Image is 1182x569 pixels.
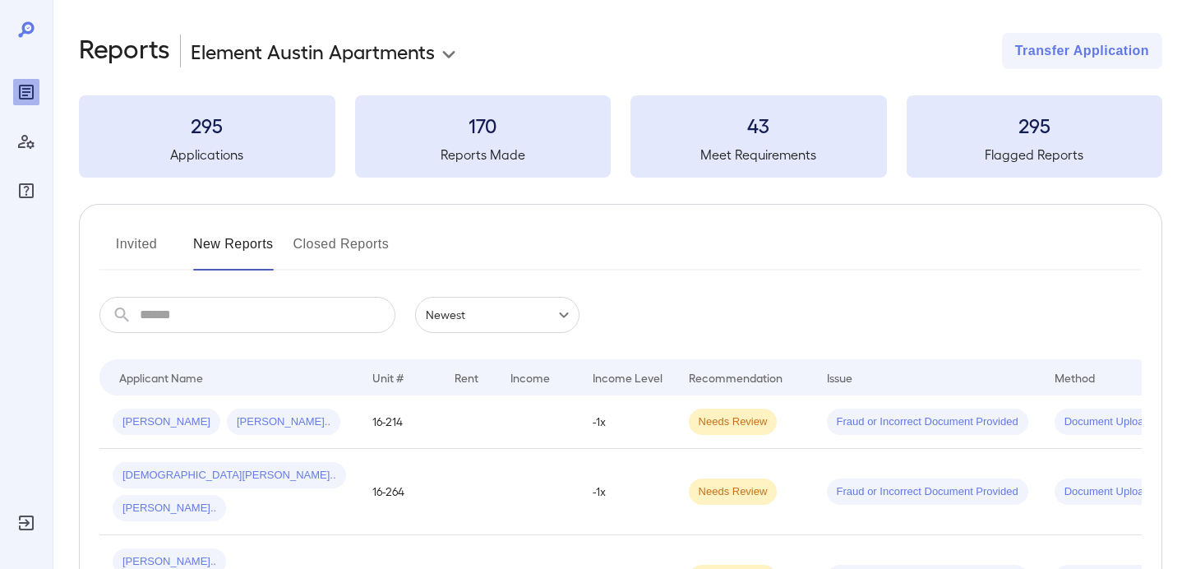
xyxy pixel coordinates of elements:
[359,396,441,449] td: 16-214
[579,396,676,449] td: -1x
[1055,484,1160,500] span: Document Upload
[510,368,550,387] div: Income
[907,112,1163,138] h3: 295
[1002,33,1162,69] button: Transfer Application
[827,414,1028,430] span: Fraud or Incorrect Document Provided
[355,112,612,138] h3: 170
[355,145,612,164] h5: Reports Made
[415,297,579,333] div: Newest
[79,33,170,69] h2: Reports
[689,414,778,430] span: Needs Review
[191,38,435,64] p: Element Austin Apartments
[827,368,853,387] div: Issue
[13,79,39,105] div: Reports
[359,449,441,535] td: 16-264
[79,95,1162,178] summary: 295Applications170Reports Made43Meet Requirements295Flagged Reports
[13,178,39,204] div: FAQ
[113,468,346,483] span: [DEMOGRAPHIC_DATA][PERSON_NAME]..
[689,484,778,500] span: Needs Review
[79,112,335,138] h3: 295
[372,368,404,387] div: Unit #
[593,368,663,387] div: Income Level
[227,414,340,430] span: [PERSON_NAME]..
[99,231,173,271] button: Invited
[579,449,676,535] td: -1x
[193,231,274,271] button: New Reports
[119,368,203,387] div: Applicant Name
[293,231,390,271] button: Closed Reports
[113,414,220,430] span: [PERSON_NAME]
[13,128,39,155] div: Manage Users
[1055,368,1095,387] div: Method
[113,501,226,516] span: [PERSON_NAME]..
[13,510,39,536] div: Log Out
[907,145,1163,164] h5: Flagged Reports
[630,112,887,138] h3: 43
[689,368,783,387] div: Recommendation
[455,368,481,387] div: Rent
[79,145,335,164] h5: Applications
[630,145,887,164] h5: Meet Requirements
[827,484,1028,500] span: Fraud or Incorrect Document Provided
[1055,414,1160,430] span: Document Upload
